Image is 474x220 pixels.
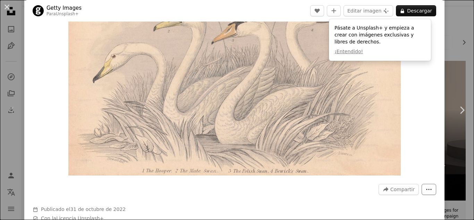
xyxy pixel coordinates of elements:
[310,5,324,16] button: Me gusta
[70,206,126,212] time: 31 de octubre de 2022, 19:01:38 CET
[56,11,79,16] a: Unsplash+
[335,48,363,55] button: ¡Entendido!
[327,5,341,16] button: Añade a la colección
[329,19,431,61] div: Pásate a Unsplash+ y empieza a crear con imágenes exclusivas y libres de derechos.
[396,5,436,16] button: Descargar
[390,184,415,195] span: Compartir
[46,11,82,17] div: Para
[344,5,393,16] button: Editar imagen
[450,77,474,144] a: Siguiente
[46,5,82,11] a: Getty Images
[33,5,44,16] img: Ve al perfil de Getty Images
[422,184,436,195] button: Más acciones
[41,206,126,212] span: Publicado el
[379,184,419,195] button: Compartir esta imagen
